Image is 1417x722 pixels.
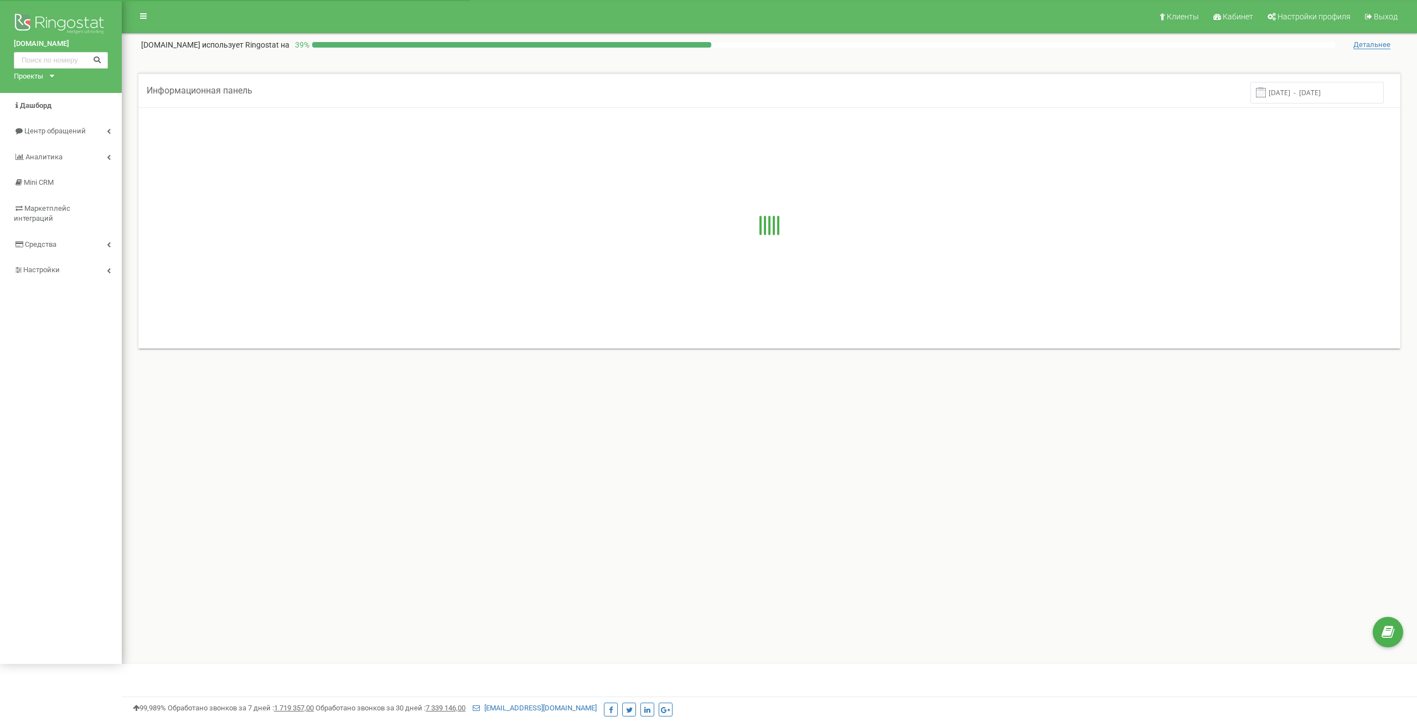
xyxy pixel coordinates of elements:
[24,127,86,135] span: Центр обращений
[14,204,70,223] span: Маркетплейс интеграций
[1353,40,1390,49] span: Детальнее
[141,39,289,50] p: [DOMAIN_NAME]
[202,40,289,49] span: использует Ringostat на
[24,178,54,186] span: Mini CRM
[14,11,108,39] img: Ringostat logo
[147,85,252,96] span: Информационная панель
[1278,12,1351,21] span: Настройки профиля
[1374,12,1398,21] span: Выход
[25,240,56,248] span: Средства
[23,266,60,274] span: Настройки
[20,101,51,110] span: Дашборд
[289,39,312,50] p: 39 %
[1167,12,1199,21] span: Клиенты
[14,52,108,69] input: Поиск по номеру
[14,71,43,82] div: Проекты
[14,39,108,49] a: [DOMAIN_NAME]
[1223,12,1253,21] span: Кабинет
[25,153,63,161] span: Аналитика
